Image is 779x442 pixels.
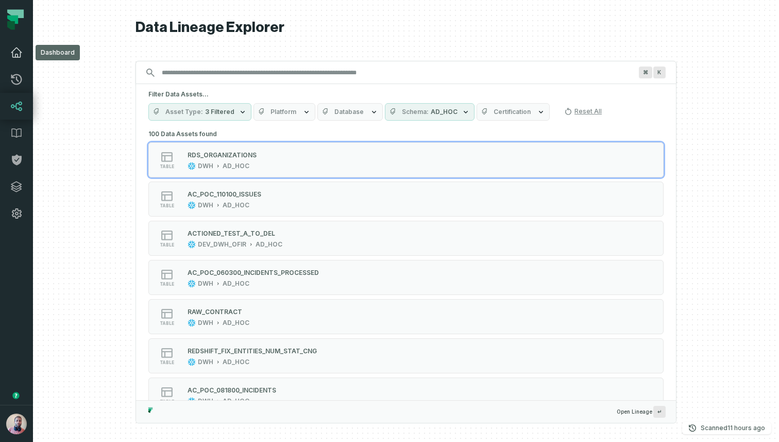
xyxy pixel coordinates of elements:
span: table [160,282,174,287]
span: Certification [494,108,531,116]
button: tableDWHAD_HOC [148,338,664,373]
div: RDS_ORGANIZATIONS [188,151,257,159]
span: AD_HOC [431,108,458,116]
span: Open Lineage [617,406,666,418]
relative-time: Sep 12, 2025, 4:01 AM GMT+3 [727,424,765,432]
span: Platform [270,108,296,116]
img: avatar of Idan Shabi [6,414,27,434]
button: tableDWHAD_HOC [148,142,664,177]
div: AD_HOC [223,162,249,170]
div: Suggestions [136,127,676,400]
button: Database [317,103,383,121]
div: AD_HOC [223,280,249,288]
div: AD_HOC [223,358,249,366]
div: DWH [198,397,213,405]
div: AC_POC_110100_ISSUES [188,190,261,198]
div: DWH [198,201,213,209]
button: Reset All [560,103,606,120]
span: Schema [402,108,429,116]
span: 3 Filtered [205,108,234,116]
h5: Filter Data Assets... [148,90,664,99]
button: tableDWHAD_HOC [148,182,664,217]
div: AD_HOC [223,397,249,405]
div: AD_HOC [223,319,249,327]
div: AD_HOC [256,240,282,249]
button: tableDWHAD_HOC [148,260,664,295]
div: AC_POC_081800_INCIDENTS [188,386,276,394]
button: Asset Type3 Filtered [148,103,251,121]
div: RAW_CONTRACT [188,308,242,316]
div: DWH [198,358,213,366]
button: Scanned[DATE] 4:01:20 AM [682,422,771,434]
div: DWH [198,162,213,170]
div: AD_HOC [223,201,249,209]
div: Dashboard [36,45,80,60]
span: Asset Type [165,108,203,116]
button: Certification [477,103,550,121]
button: Platform [253,103,315,121]
div: REDSHIFT_FIX_ENTITIES_NUM_STAT_CNG [188,347,317,355]
h1: Data Lineage Explorer [136,19,676,37]
div: ACTIONED_TEST_A_TO_DEL [188,230,275,237]
span: table [160,164,174,169]
span: Press ⌘ + K to focus the search bar [639,67,652,78]
p: Scanned [701,423,765,433]
button: SchemaAD_HOC [385,103,475,121]
div: AC_POC_060300_INCIDENTS_PROCESSED [188,269,319,276]
span: Press ⌘ + K to focus the search bar [653,67,666,78]
button: tableDWHAD_HOC [148,378,664,413]
span: table [160,399,174,404]
div: DEV_DWH_OFIR [198,240,246,249]
span: table [160,360,174,365]
div: DWH [198,280,213,288]
div: Tooltip anchor [11,391,21,400]
span: table [160,321,174,326]
button: tableDEV_DWH_OFIRAD_HOC [148,221,664,256]
span: table [160,203,174,208]
span: table [160,242,174,248]
div: DWH [198,319,213,327]
button: tableDWHAD_HOC [148,299,664,334]
span: Press ↵ to add a new Data Asset to the graph [653,406,666,418]
span: Database [334,108,364,116]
